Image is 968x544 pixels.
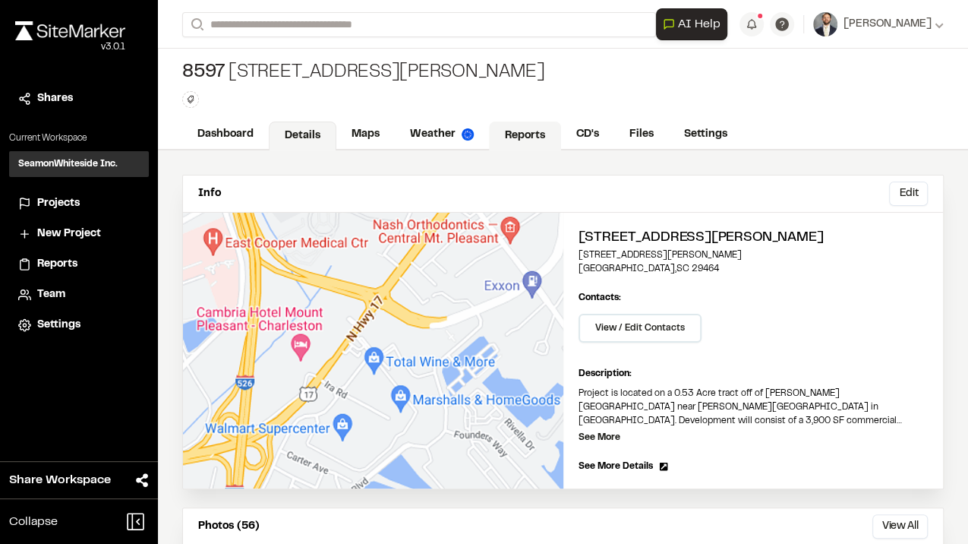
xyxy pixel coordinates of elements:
[579,262,929,276] p: [GEOGRAPHIC_DATA] , SC 29464
[18,157,118,171] h3: SeamonWhiteside Inc.
[37,195,80,212] span: Projects
[18,256,140,273] a: Reports
[336,120,395,149] a: Maps
[9,513,58,531] span: Collapse
[395,120,489,149] a: Weather
[18,286,140,303] a: Team
[37,256,77,273] span: Reports
[18,195,140,212] a: Projects
[678,15,720,33] span: AI Help
[18,226,140,242] a: New Project
[198,185,221,202] p: Info
[269,122,336,150] a: Details
[579,248,929,262] p: [STREET_ADDRESS][PERSON_NAME]
[18,317,140,334] a: Settings
[18,90,140,107] a: Shares
[462,128,474,141] img: precipai.png
[579,291,621,305] p: Contacts:
[489,122,561,150] a: Reports
[656,8,733,40] div: Open AI Assistant
[182,61,544,85] div: [STREET_ADDRESS][PERSON_NAME]
[579,314,702,343] button: View / Edit Contacts
[9,131,149,145] p: Current Workspace
[198,518,260,535] p: Photos (56)
[872,514,928,539] button: View All
[579,228,929,248] h2: [STREET_ADDRESS][PERSON_NAME]
[37,226,101,242] span: New Project
[656,8,727,40] button: Open AI Assistant
[9,471,111,489] span: Share Workspace
[37,90,73,107] span: Shares
[579,431,620,444] p: See More
[843,16,932,33] span: [PERSON_NAME]
[15,40,125,54] div: Oh geez...please don't...
[37,317,80,334] span: Settings
[182,120,269,149] a: Dashboard
[37,286,65,303] span: Team
[614,120,669,149] a: Files
[579,367,929,381] p: Description:
[669,120,743,149] a: Settings
[182,61,225,85] span: 8597
[561,120,614,149] a: CD's
[813,12,944,36] button: [PERSON_NAME]
[813,12,837,36] img: User
[889,182,928,206] button: Edit
[182,91,199,108] button: Edit Tags
[579,460,653,473] span: See More Details
[15,21,125,40] img: rebrand.png
[579,387,929,428] p: Project is located on a 0.53 Acre tract off of [PERSON_NAME][GEOGRAPHIC_DATA] near [PERSON_NAME][...
[182,12,210,37] button: Search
